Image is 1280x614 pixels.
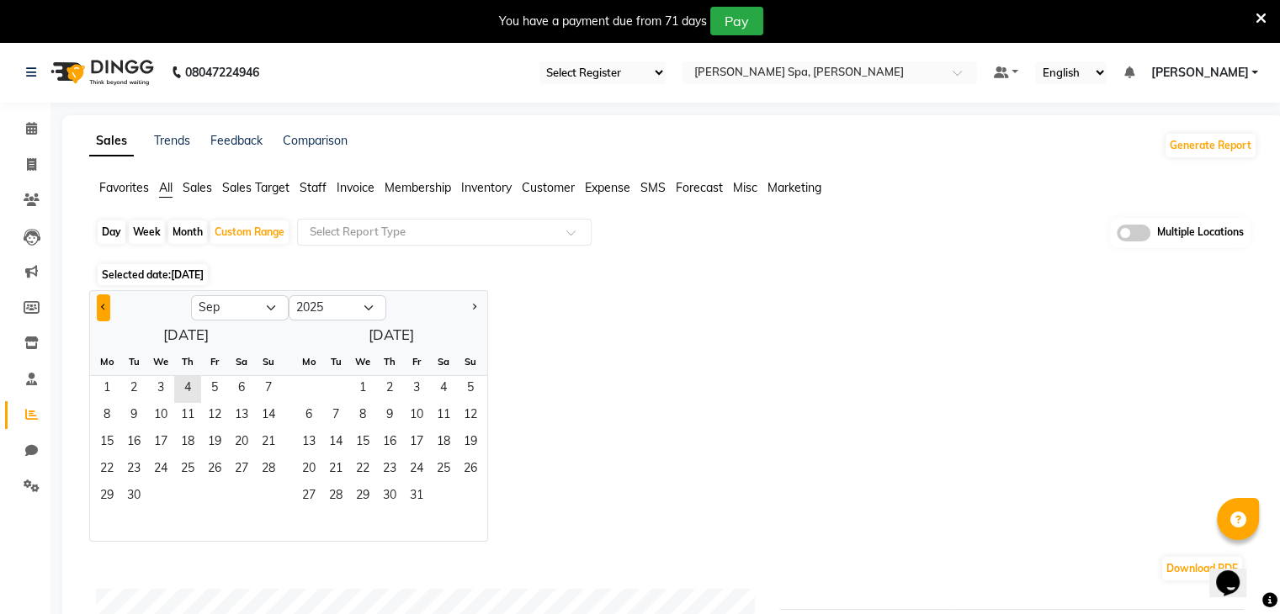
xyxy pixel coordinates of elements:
span: 27 [228,457,255,484]
div: Month [168,220,207,244]
span: 1 [93,376,120,403]
div: Wednesday, September 3, 2025 [147,376,174,403]
div: Th [174,348,201,375]
span: 21 [255,430,282,457]
span: 5 [457,376,484,403]
div: Sunday, October 12, 2025 [457,403,484,430]
div: Wednesday, September 24, 2025 [147,457,174,484]
button: Previous month [97,294,110,321]
span: 22 [93,457,120,484]
span: 29 [93,484,120,511]
div: You have a payment due from 71 days [499,13,707,30]
span: 18 [174,430,201,457]
div: Tuesday, October 28, 2025 [322,484,349,511]
span: Membership [385,180,451,195]
div: Saturday, October 18, 2025 [430,430,457,457]
span: 19 [457,430,484,457]
div: Friday, September 5, 2025 [201,376,228,403]
span: 14 [255,403,282,430]
div: Th [376,348,403,375]
div: Wednesday, October 29, 2025 [349,484,376,511]
span: 6 [295,403,322,430]
div: Monday, September 22, 2025 [93,457,120,484]
span: SMS [640,180,666,195]
div: Sunday, September 14, 2025 [255,403,282,430]
span: Sales [183,180,212,195]
span: 13 [228,403,255,430]
div: Tuesday, September 23, 2025 [120,457,147,484]
span: 24 [403,457,430,484]
span: 26 [457,457,484,484]
div: Sunday, October 5, 2025 [457,376,484,403]
div: Custom Range [210,220,289,244]
div: Thursday, September 18, 2025 [174,430,201,457]
span: 16 [120,430,147,457]
div: Wednesday, September 17, 2025 [147,430,174,457]
div: Friday, October 3, 2025 [403,376,430,403]
span: Sales Target [222,180,289,195]
div: Monday, September 29, 2025 [93,484,120,511]
div: Fr [201,348,228,375]
div: Wednesday, October 8, 2025 [349,403,376,430]
div: We [147,348,174,375]
span: 18 [430,430,457,457]
span: 16 [376,430,403,457]
div: Friday, September 19, 2025 [201,430,228,457]
span: 12 [457,403,484,430]
span: 6 [228,376,255,403]
div: Friday, October 24, 2025 [403,457,430,484]
select: Select year [289,295,386,320]
span: 3 [147,376,174,403]
div: Thursday, October 9, 2025 [376,403,403,430]
span: Invoice [337,180,374,195]
span: Multiple Locations [1157,225,1244,241]
span: 4 [174,376,201,403]
span: 17 [403,430,430,457]
b: 08047224946 [185,49,259,96]
span: 15 [349,430,376,457]
div: Su [255,348,282,375]
span: 2 [120,376,147,403]
div: Monday, September 1, 2025 [93,376,120,403]
span: [DATE] [171,268,204,281]
span: 20 [228,430,255,457]
span: Staff [300,180,327,195]
div: Mo [93,348,120,375]
span: 25 [430,457,457,484]
button: Download PDF [1162,557,1242,580]
span: 23 [120,457,147,484]
span: 2 [376,376,403,403]
div: Monday, September 15, 2025 [93,430,120,457]
span: 21 [322,457,349,484]
div: Monday, October 20, 2025 [295,457,322,484]
span: 26 [201,457,228,484]
div: Day [98,220,125,244]
div: Fr [403,348,430,375]
span: [PERSON_NAME] [1150,64,1248,82]
div: Friday, October 31, 2025 [403,484,430,511]
span: 23 [376,457,403,484]
a: Comparison [283,133,348,148]
div: Thursday, September 25, 2025 [174,457,201,484]
span: 30 [120,484,147,511]
span: 29 [349,484,376,511]
div: Wednesday, October 22, 2025 [349,457,376,484]
div: Monday, October 6, 2025 [295,403,322,430]
span: 1 [349,376,376,403]
div: Tuesday, September 9, 2025 [120,403,147,430]
span: 22 [349,457,376,484]
a: Feedback [210,133,263,148]
div: Thursday, September 4, 2025 [174,376,201,403]
div: Saturday, October 25, 2025 [430,457,457,484]
div: Thursday, October 16, 2025 [376,430,403,457]
span: All [159,180,173,195]
span: 24 [147,457,174,484]
div: Monday, October 13, 2025 [295,430,322,457]
div: Sa [228,348,255,375]
span: Forecast [676,180,723,195]
div: Tu [120,348,147,375]
div: Thursday, October 30, 2025 [376,484,403,511]
div: Monday, October 27, 2025 [295,484,322,511]
div: Tuesday, October 7, 2025 [322,403,349,430]
div: Saturday, September 27, 2025 [228,457,255,484]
